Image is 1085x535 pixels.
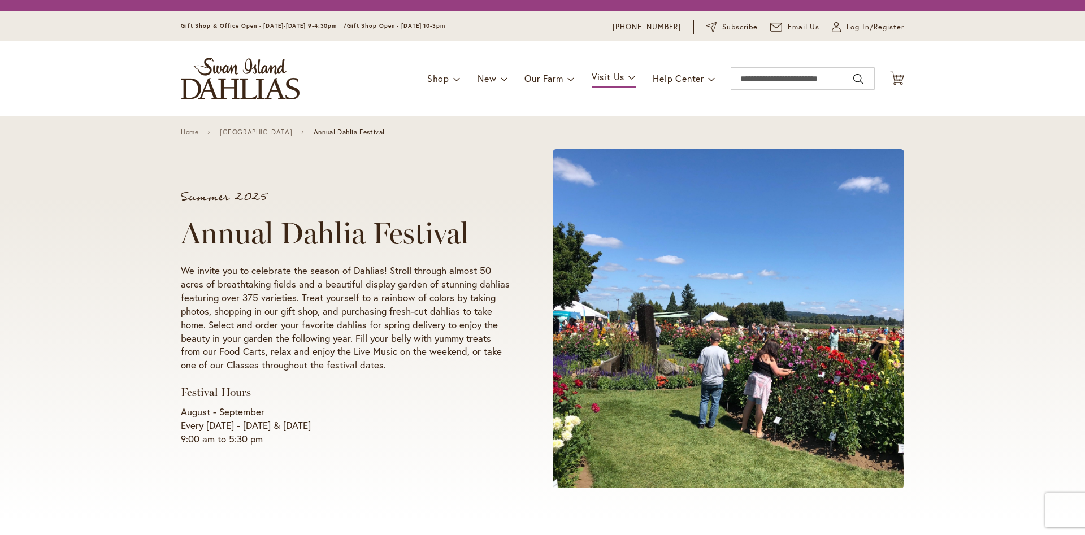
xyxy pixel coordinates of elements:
span: Annual Dahlia Festival [314,128,385,136]
p: August - September Every [DATE] - [DATE] & [DATE] 9:00 am to 5:30 pm [181,405,510,446]
a: [GEOGRAPHIC_DATA] [220,128,292,136]
p: Summer 2025 [181,192,510,203]
span: Subscribe [722,21,758,33]
span: Gift Shop Open - [DATE] 10-3pm [347,22,445,29]
a: Subscribe [706,21,758,33]
a: Log In/Register [832,21,904,33]
span: Visit Us [592,71,624,82]
a: Email Us [770,21,820,33]
h1: Annual Dahlia Festival [181,216,510,250]
a: [PHONE_NUMBER] [613,21,681,33]
span: Our Farm [524,72,563,84]
span: Email Us [788,21,820,33]
button: Search [853,70,863,88]
span: Shop [427,72,449,84]
h3: Festival Hours [181,385,510,399]
a: store logo [181,58,300,99]
span: New [478,72,496,84]
span: Help Center [653,72,704,84]
p: We invite you to celebrate the season of Dahlias! Stroll through almost 50 acres of breathtaking ... [181,264,510,372]
span: Gift Shop & Office Open - [DATE]-[DATE] 9-4:30pm / [181,22,347,29]
a: Home [181,128,198,136]
span: Log In/Register [847,21,904,33]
